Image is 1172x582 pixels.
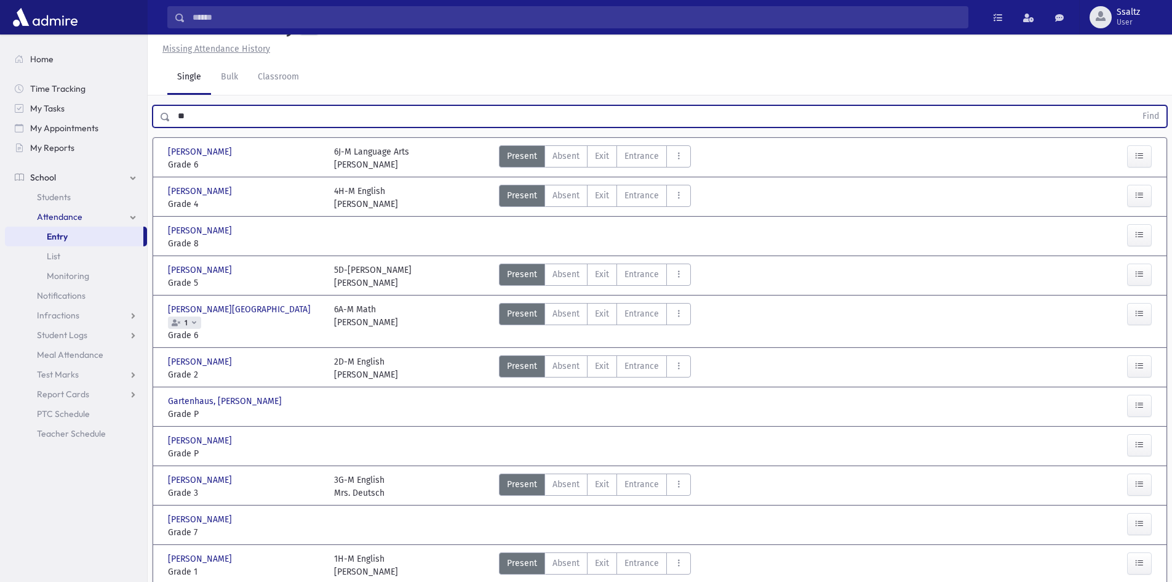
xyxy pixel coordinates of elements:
a: Report Cards [5,384,147,404]
span: [PERSON_NAME] [168,434,234,447]
span: Grade 6 [168,158,322,171]
span: Exit [595,150,609,163]
a: Home [5,49,147,69]
span: Absent [552,307,580,320]
a: Classroom [248,60,309,95]
span: [PERSON_NAME] [168,145,234,158]
span: Meal Attendance [37,349,103,360]
span: List [47,251,60,262]
span: Teacher Schedule [37,428,106,439]
span: PTC Schedule [37,408,90,419]
span: [PERSON_NAME] [168,185,234,198]
span: Present [507,189,537,202]
span: Students [37,192,71,203]
span: Absent [552,268,580,281]
a: Notifications [5,286,147,305]
span: User [1117,17,1140,27]
span: Exit [595,557,609,570]
span: Absent [552,557,580,570]
a: Single [167,60,211,95]
a: Meal Attendance [5,345,147,365]
div: 6A-M Math [PERSON_NAME] [334,303,398,342]
span: Present [507,268,537,281]
span: Present [507,150,537,163]
div: AttTypes [499,355,691,381]
span: My Reports [30,142,74,153]
div: 5D-[PERSON_NAME] [PERSON_NAME] [334,264,412,289]
span: Test Marks [37,369,79,380]
a: School [5,168,147,187]
span: Student Logs [37,329,87,341]
a: Missing Attendance History [157,44,270,54]
div: AttTypes [499,474,691,499]
span: Exit [595,478,609,491]
a: PTC Schedule [5,404,147,424]
span: My Tasks [30,103,65,114]
span: [PERSON_NAME] [168,474,234,487]
span: [PERSON_NAME] [168,264,234,277]
span: Exit [595,189,609,202]
a: Student Logs [5,325,147,345]
a: Infractions [5,305,147,325]
span: Entry [47,231,68,242]
a: Monitoring [5,266,147,286]
div: AttTypes [499,264,691,289]
span: Attendance [37,211,82,222]
span: Exit [595,268,609,281]
span: Absent [552,478,580,491]
span: Present [507,307,537,320]
span: Entrance [624,478,659,491]
span: Time Tracking [30,83,86,94]
span: [PERSON_NAME] [168,355,234,368]
span: Exit [595,360,609,373]
span: Entrance [624,189,659,202]
span: Present [507,478,537,491]
span: Present [507,360,537,373]
span: Infractions [37,310,79,321]
a: My Tasks [5,99,147,118]
span: Absent [552,360,580,373]
span: Grade 1 [168,565,322,578]
u: Missing Attendance History [162,44,270,54]
span: [PERSON_NAME] [168,513,234,526]
a: Test Marks [5,365,147,384]
span: Entrance [624,307,659,320]
div: AttTypes [499,145,691,171]
span: Exit [595,307,609,320]
a: Attendance [5,207,147,227]
span: 1 [182,319,190,327]
span: Gartenhaus, [PERSON_NAME] [168,395,284,408]
span: Absent [552,189,580,202]
span: Report Cards [37,389,89,400]
div: 2D-M English [PERSON_NAME] [334,355,398,381]
div: AttTypes [499,303,691,342]
span: Grade P [168,408,322,421]
a: Bulk [211,60,248,95]
span: Grade 5 [168,277,322,289]
a: Students [5,187,147,207]
span: Grade 7 [168,526,322,539]
a: List [5,246,147,266]
a: My Reports [5,138,147,158]
span: School [30,172,56,183]
span: Notifications [37,290,86,301]
span: [PERSON_NAME] [168,224,234,237]
span: Present [507,557,537,570]
a: Teacher Schedule [5,424,147,443]
span: Grade 6 [168,329,322,342]
button: Find [1135,106,1166,127]
div: 6J-M Language Arts [PERSON_NAME] [334,145,409,171]
span: Grade 3 [168,487,322,499]
span: Grade 2 [168,368,322,381]
a: Time Tracking [5,79,147,99]
span: Monitoring [47,270,89,281]
span: Entrance [624,150,659,163]
span: [PERSON_NAME] [168,552,234,565]
a: Entry [5,227,143,246]
span: Grade P [168,447,322,460]
div: AttTypes [499,552,691,578]
span: Entrance [624,360,659,373]
span: Ssaltz [1117,7,1140,17]
a: My Appointments [5,118,147,138]
span: Home [30,54,54,65]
